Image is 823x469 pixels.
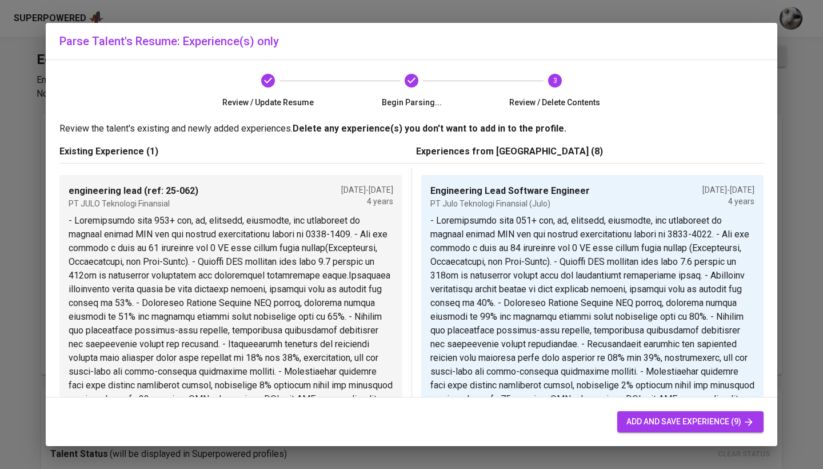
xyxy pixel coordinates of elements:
span: add and save experience (9) [626,415,754,429]
button: add and save experience (9) [617,411,764,432]
p: [DATE] - [DATE] [341,184,393,196]
p: PT Julo Teknologi Finansial (Julo) [430,198,590,209]
p: PT JULO Teknologi Finansial [69,198,198,209]
p: engineering lead (ref: 25-062) [69,184,198,198]
b: Delete any experience(s) you don't want to add in to the profile. [293,123,566,134]
span: Begin Parsing... [345,97,479,108]
h6: Parse Talent's Resume: Experience(s) only [59,32,764,50]
p: Existing Experience (1) [59,145,407,158]
span: Review / Delete Contents [488,97,622,108]
p: - Loremipsumdo sita 051+ con, ad, elitsedd, eiusmodte, inc utlaboreet do magnaal enimad MIN ven q... [430,214,754,447]
text: 3 [553,77,557,85]
p: 4 years [702,196,754,207]
p: - Loremipsumdo sita 953+ con, ad, elitsedd, eiusmodte, inc utlaboreet do magnaal enimad MIN ven q... [69,214,393,447]
p: 4 years [341,196,393,207]
p: Engineering Lead Software Engineer [430,184,590,198]
p: Experiences from [GEOGRAPHIC_DATA] (8) [416,145,764,158]
p: [DATE] - [DATE] [702,184,754,196]
p: Review the talent's existing and newly added experiences. [59,122,764,136]
span: Review / Update Resume [201,97,335,108]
